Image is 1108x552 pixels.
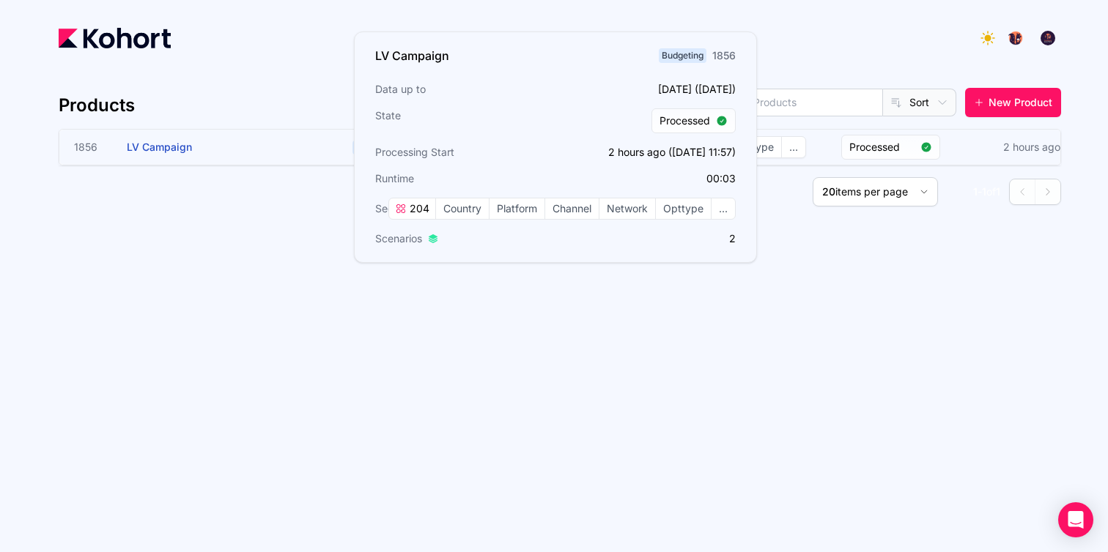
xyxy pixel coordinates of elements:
input: Search Products [690,89,882,116]
span: New Product [989,95,1052,110]
div: 1856 [712,48,736,63]
h3: Runtime [375,171,551,186]
span: ... [782,137,805,157]
button: New Product [965,88,1061,117]
div: 2 hours ago [1000,137,1063,157]
span: Processed [849,140,915,154]
img: Kohort logo [59,28,171,48]
span: 1856 [74,140,109,154]
span: 20 [822,185,835,198]
span: 1 [996,185,1000,198]
p: [DATE] ([DATE]) [560,82,736,97]
h3: Processing Start [375,145,551,160]
button: 20items per page [813,177,938,206]
span: 204 [407,201,429,216]
span: Scenarios [375,231,422,246]
span: 1 [982,185,986,198]
span: Sort [909,95,929,110]
h3: State [375,108,551,133]
span: Opttype [656,198,711,219]
app-duration-counter: 00:03 [706,172,736,184]
span: LV Campaign [127,141,192,153]
h4: Products [59,94,135,117]
span: Country [436,198,489,219]
span: - [978,185,982,198]
span: Segments [375,201,424,216]
span: 1 [973,185,978,198]
span: Platform [490,198,544,219]
span: Network [599,198,655,219]
span: Channel [545,198,599,219]
span: ... [712,198,735,219]
span: Processed [660,113,710,128]
h3: Data up to [375,82,551,97]
h3: LV Campaign [375,47,449,64]
img: logo_TreesPlease_20230726120307121221.png [1008,31,1023,45]
p: 2 hours ago ([DATE] 11:57) [560,145,736,160]
span: items per page [835,185,908,198]
span: Budgeting [659,48,706,63]
div: Open Intercom Messenger [1058,502,1093,537]
span: Budgeting [352,141,400,154]
p: 2 [560,231,736,246]
span: of [986,185,996,198]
